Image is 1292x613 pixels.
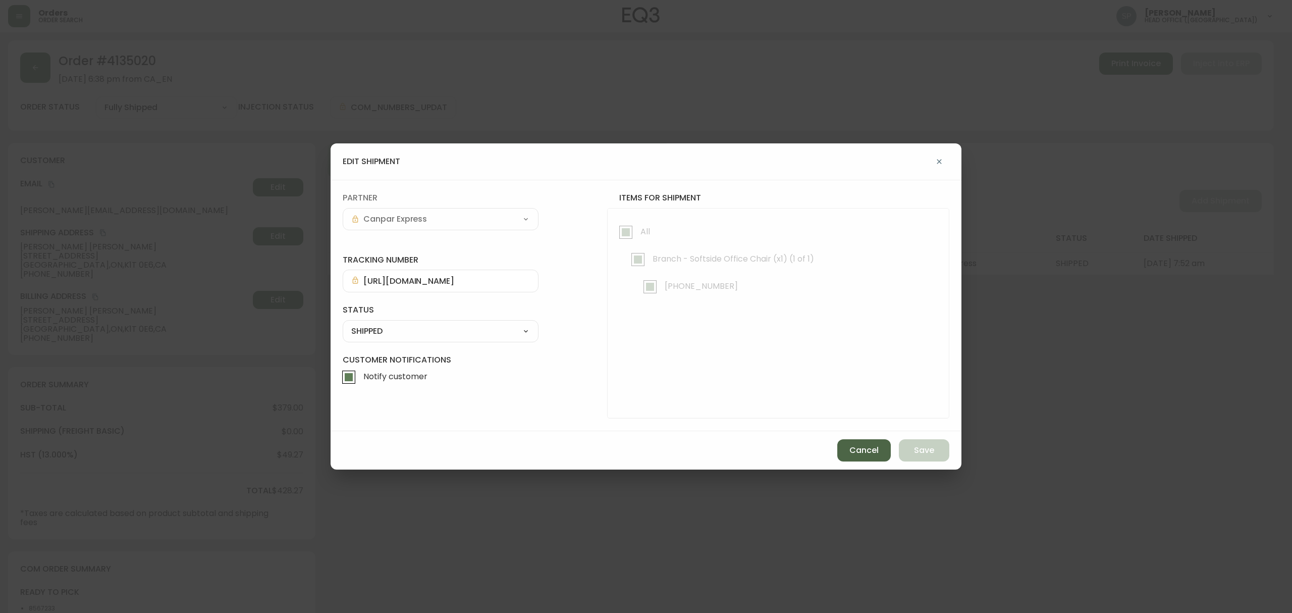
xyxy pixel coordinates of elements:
button: Cancel [837,439,891,462]
label: tracking number [343,254,539,266]
label: status [343,304,539,316]
label: partner [343,192,539,203]
label: Customer Notifications [343,354,539,389]
h4: edit shipment [343,156,400,167]
input: Select [363,214,518,224]
span: Cancel [849,445,879,456]
span: Notify customer [363,371,427,382]
h4: items for shipment [607,192,949,203]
